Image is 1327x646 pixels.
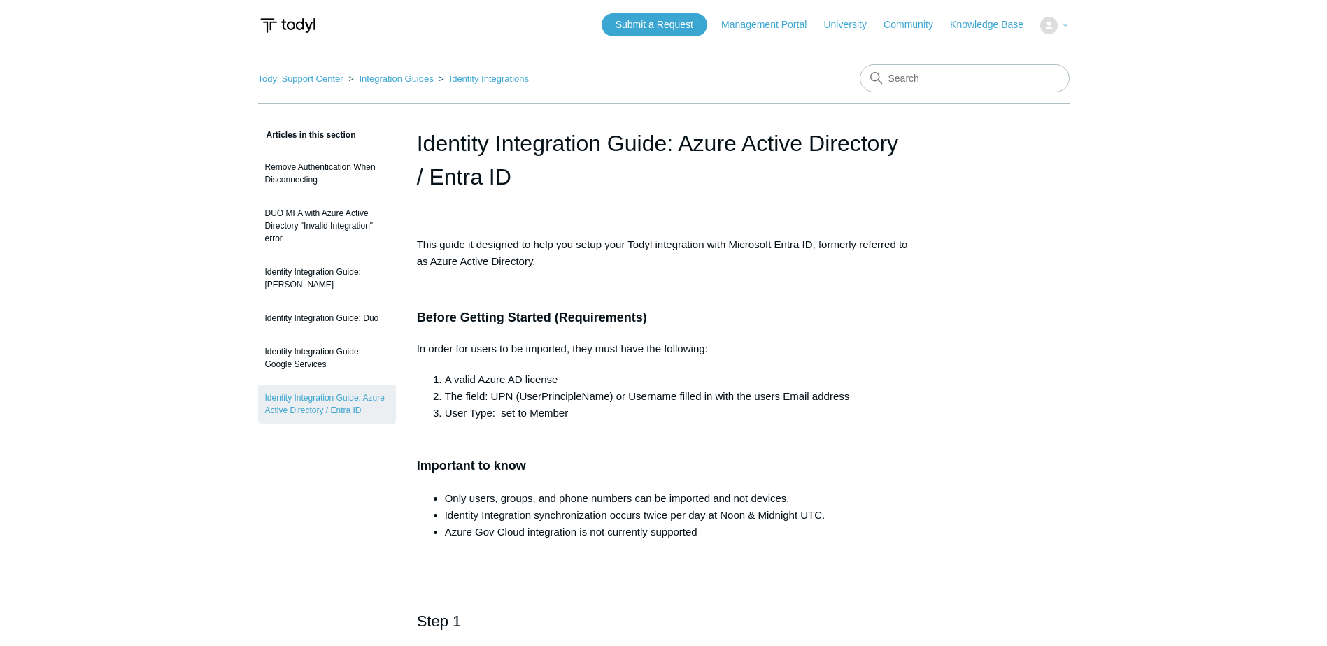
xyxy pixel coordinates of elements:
img: Todyl Support Center Help Center home page [258,13,318,38]
li: Identity Integration synchronization occurs twice per day at Noon & Midnight UTC. [445,507,911,524]
a: Identity Integrations [450,73,529,84]
a: DUO MFA with Azure Active Directory "Invalid Integration" error [258,200,396,252]
a: Remove Authentication When Disconnecting [258,154,396,193]
a: Identity Integration Guide: Duo [258,305,396,331]
a: Knowledge Base [950,17,1037,32]
li: A valid Azure AD license [445,371,911,388]
li: Only users, groups, and phone numbers can be imported and not devices. [445,490,911,507]
a: Community [884,17,947,32]
p: This guide it designed to help you setup your Todyl integration with Microsoft Entra ID, formerly... [417,236,911,270]
a: Integration Guides [359,73,433,84]
a: Management Portal [721,17,821,32]
li: Integration Guides [346,73,436,84]
li: Identity Integrations [436,73,529,84]
h3: Before Getting Started (Requirements) [417,308,911,328]
li: Azure Gov Cloud integration is not currently supported [445,524,911,540]
li: Todyl Support Center [258,73,346,84]
a: Identity Integration Guide: Azure Active Directory / Entra ID [258,385,396,424]
a: University [823,17,880,32]
span: Articles in this section [258,130,356,140]
input: Search [860,64,1070,92]
li: The field: UPN (UserPrincipleName) or Username filled in with the users Email address [445,388,911,405]
h3: Important to know [417,436,911,476]
a: Identity Integration Guide: Google Services [258,338,396,378]
a: Submit a Request [602,13,707,36]
a: Identity Integration Guide: [PERSON_NAME] [258,259,396,298]
a: Todyl Support Center [258,73,343,84]
li: User Type: set to Member [445,405,911,422]
h1: Identity Integration Guide: Azure Active Directory / Entra ID [417,127,911,194]
p: In order for users to be imported, they must have the following: [417,340,911,357]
